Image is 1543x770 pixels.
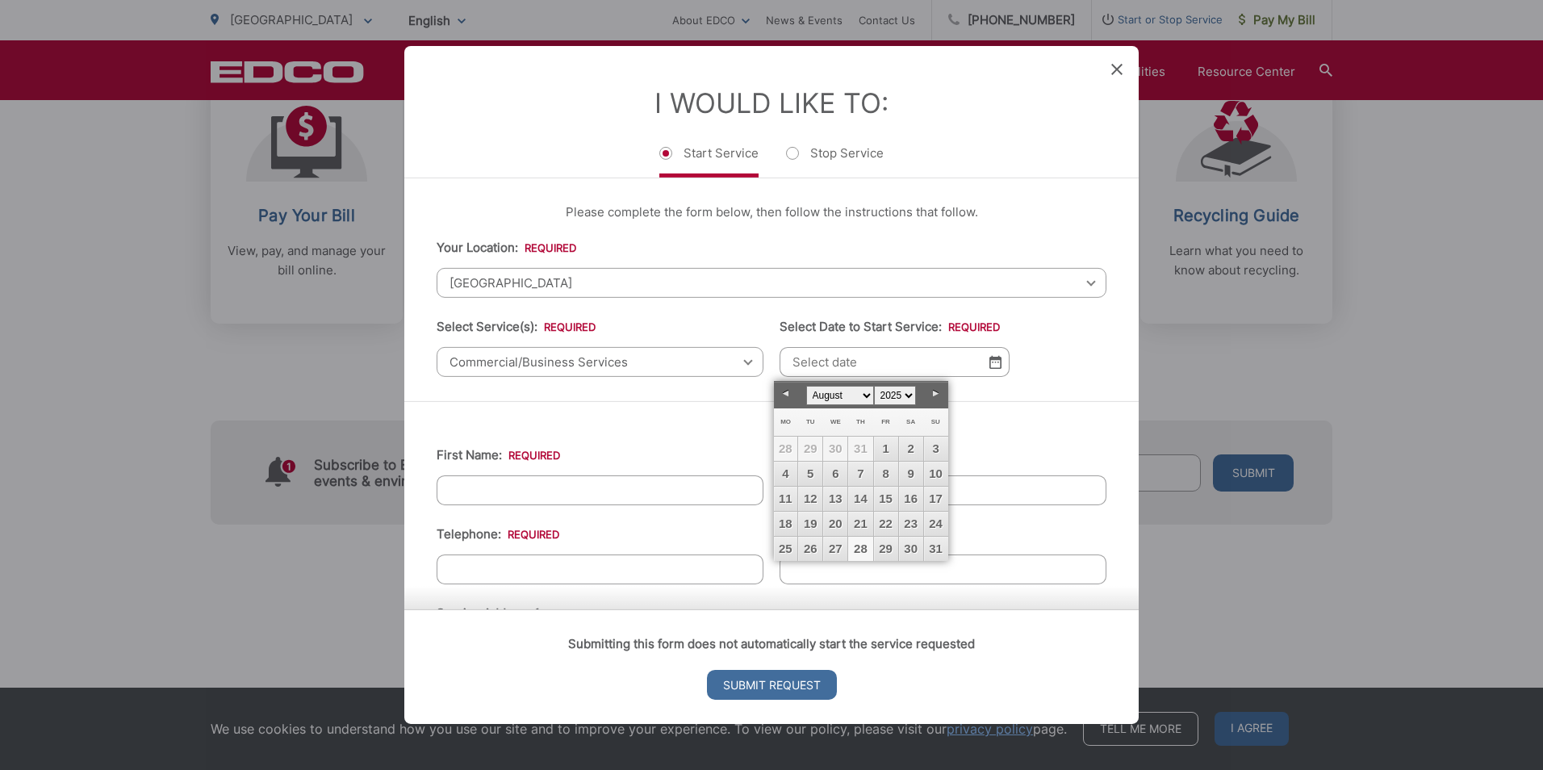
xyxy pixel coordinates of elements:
[437,347,763,377] span: Commercial/Business Services
[823,487,847,511] a: 13
[774,382,798,406] a: Prev
[874,462,898,486] a: 8
[786,145,884,178] label: Stop Service
[874,487,898,511] a: 15
[848,437,872,461] span: 31
[874,537,898,561] a: 29
[780,320,1000,334] label: Select Date to Start Service:
[798,487,822,511] a: 12
[924,537,948,561] a: 31
[437,241,576,255] label: Your Location:
[848,487,872,511] a: 14
[774,512,798,536] a: 18
[874,437,898,461] a: 1
[780,418,791,425] span: Monday
[848,537,872,561] a: 28
[830,418,841,425] span: Wednesday
[899,537,923,561] a: 30
[848,512,872,536] a: 21
[774,437,798,461] span: 28
[899,462,923,486] a: 9
[924,462,948,486] a: 10
[848,462,872,486] a: 7
[437,268,1106,298] span: [GEOGRAPHIC_DATA]
[856,418,865,425] span: Thursday
[924,512,948,536] a: 24
[774,537,798,561] a: 25
[707,670,837,700] input: Submit Request
[659,145,759,178] label: Start Service
[798,512,822,536] a: 19
[437,203,1106,222] p: Please complete the form below, then follow the instructions that follow.
[924,382,948,406] a: Next
[774,462,798,486] a: 4
[823,537,847,561] a: 27
[906,418,915,425] span: Saturday
[823,462,847,486] a: 6
[823,437,847,461] span: 30
[899,512,923,536] a: 23
[654,86,889,119] label: I Would Like To:
[899,437,923,461] a: 2
[798,537,822,561] a: 26
[437,527,559,542] label: Telephone:
[874,512,898,536] a: 22
[806,418,815,425] span: Tuesday
[806,386,874,405] select: Select month
[780,347,1010,377] input: Select date
[899,487,923,511] a: 16
[798,462,822,486] a: 5
[989,355,1001,369] img: Select date
[924,437,948,461] a: 3
[874,386,916,405] select: Select year
[881,418,890,425] span: Friday
[823,512,847,536] a: 20
[568,636,975,651] strong: Submitting this form does not automatically start the service requested
[774,487,798,511] a: 11
[798,437,822,461] span: 29
[437,448,560,462] label: First Name:
[924,487,948,511] a: 17
[437,320,596,334] label: Select Service(s):
[931,418,940,425] span: Sunday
